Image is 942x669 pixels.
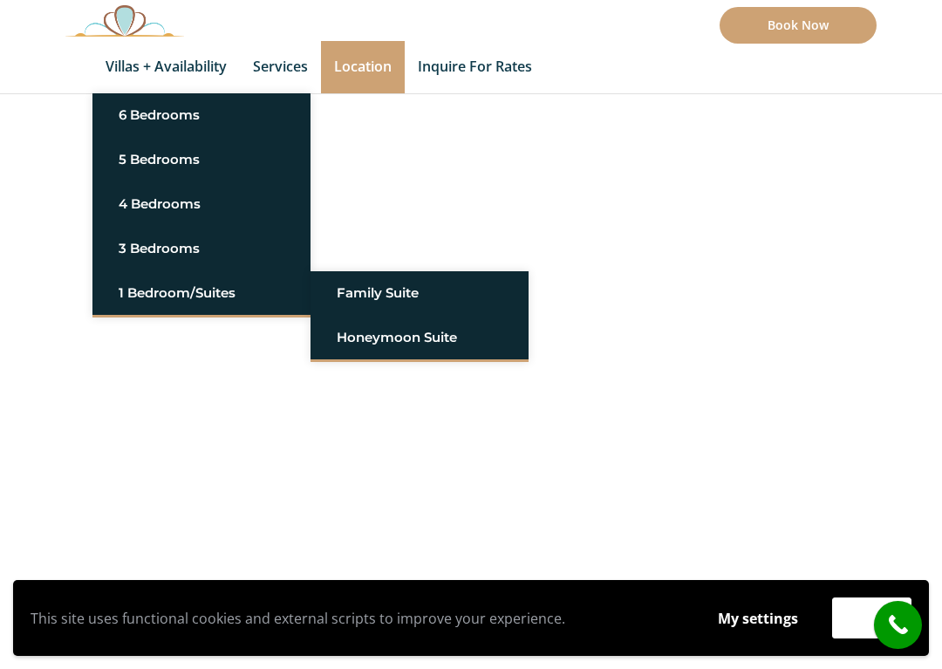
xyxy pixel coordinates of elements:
a: 4 Bedrooms [119,188,284,220]
a: 1 Bedroom/Suites [119,277,284,309]
a: Location [321,41,405,93]
a: Services [240,41,321,93]
a: call [874,601,922,649]
button: My settings [701,598,815,638]
a: 6 Bedrooms [119,99,284,131]
a: 3 Bedrooms [119,233,284,264]
p: This site uses functional cookies and external scripts to improve your experience. [31,605,684,631]
a: Honeymoon Suite [337,322,502,353]
a: Villas + Availability [92,41,240,93]
a: Book Now [720,7,877,44]
i: call [878,605,918,645]
img: Awesome Logo [65,4,184,37]
a: 5 Bedrooms [119,144,284,175]
a: Inquire for Rates [405,41,545,93]
button: Accept [832,597,911,638]
a: Family Suite [337,277,502,309]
